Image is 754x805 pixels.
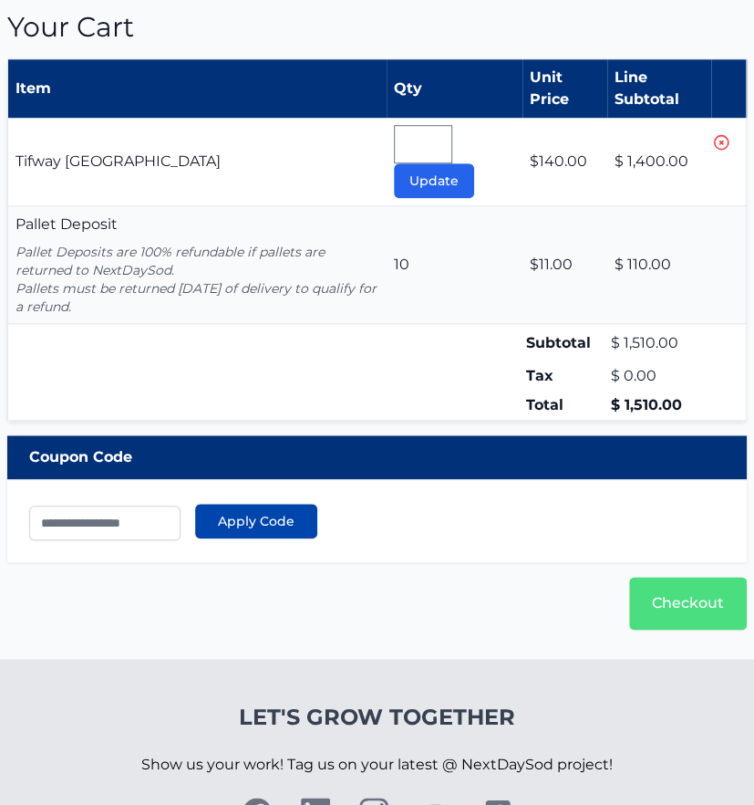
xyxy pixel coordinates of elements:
td: Pallet Deposit [8,206,387,324]
td: $140.00 [522,118,607,206]
th: Item [8,59,387,119]
button: Apply Code [195,504,317,538]
th: Line Subtotal [607,59,711,119]
td: Tifway [GEOGRAPHIC_DATA] [8,118,387,206]
th: Unit Price [522,59,607,119]
td: Tax [522,361,607,391]
td: $ 1,510.00 [607,324,711,362]
p: Pallet Deposits are 100% refundable if pallets are returned to NextDaySod. Pallets must be return... [15,243,379,316]
button: Update [394,163,474,198]
a: Checkout [629,577,747,630]
h4: Let's Grow Together [141,703,613,732]
td: 10 [387,206,522,324]
th: Qty [387,59,522,119]
td: Subtotal [522,324,607,362]
td: $11.00 [522,206,607,324]
td: Total [522,391,607,421]
div: Coupon Code [7,435,747,479]
td: $ 0.00 [607,361,711,391]
td: $ 1,400.00 [607,118,711,206]
p: Show us your work! Tag us on your latest @ NextDaySod project! [141,732,613,798]
td: $ 1,510.00 [607,391,711,421]
td: $ 110.00 [607,206,711,324]
span: Apply Code [218,512,294,530]
h1: Your Cart [7,11,747,44]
